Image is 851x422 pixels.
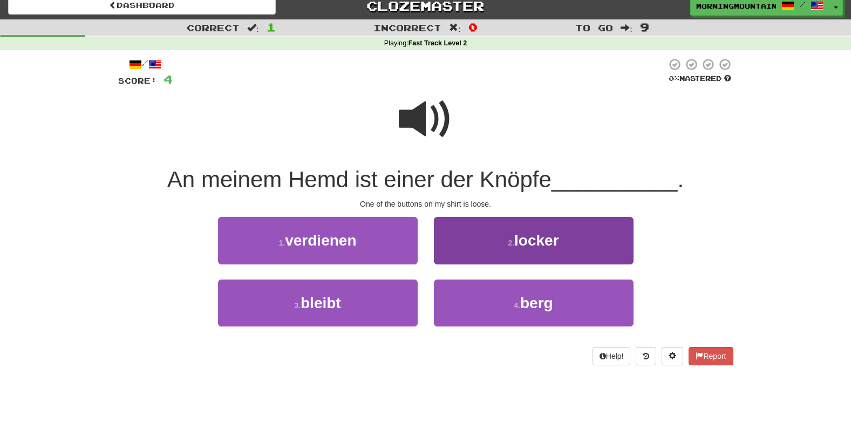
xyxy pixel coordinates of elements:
span: MorningMountain8736 [696,1,776,11]
span: An meinem Hemd ist einer der Knöpfe [167,167,552,192]
span: Correct [187,22,240,33]
small: 3 . [294,301,301,310]
button: 2.locker [434,217,634,264]
span: 1 [267,21,276,33]
span: 0 [468,21,478,33]
span: 0 % [669,74,679,83]
button: 4.berg [434,280,634,326]
div: One of the buttons on my shirt is loose. [118,199,733,209]
span: bleibt [301,295,341,311]
span: locker [514,232,559,249]
span: Score: [118,76,157,85]
span: : [449,23,461,32]
small: 1 . [279,239,285,247]
button: 3.bleibt [218,280,418,326]
span: 9 [640,21,649,33]
small: 4 . [514,301,520,310]
span: verdienen [285,232,356,249]
button: Round history (alt+y) [636,347,656,365]
span: : [247,23,259,32]
span: Incorrect [373,22,441,33]
small: 2 . [508,239,514,247]
span: 4 [164,72,173,86]
span: __________ [552,167,678,192]
button: Help! [593,347,631,365]
strong: Fast Track Level 2 [409,39,467,47]
span: To go [575,22,613,33]
div: Mastered [666,74,733,84]
span: / [800,1,805,8]
span: berg [520,295,553,311]
span: : [621,23,632,32]
span: . [677,167,684,192]
button: Report [689,347,733,365]
button: 1.verdienen [218,217,418,264]
div: / [118,58,173,71]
